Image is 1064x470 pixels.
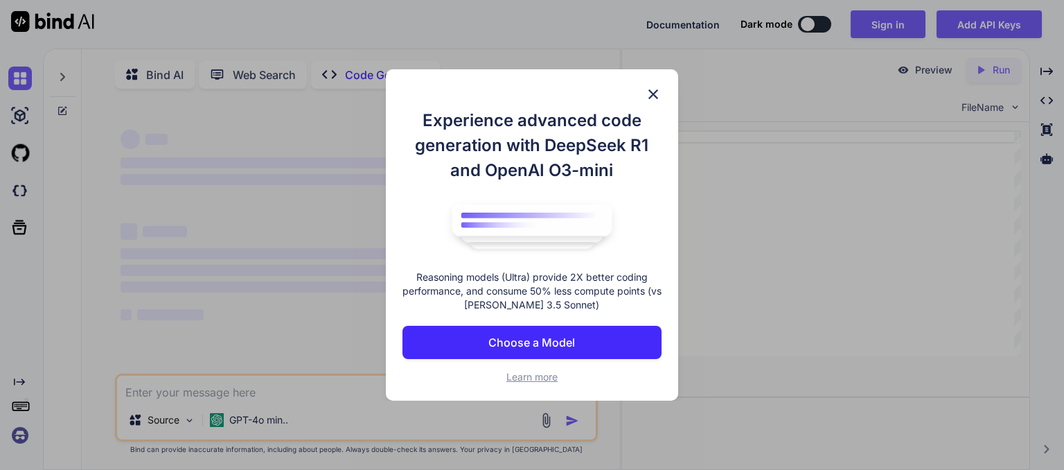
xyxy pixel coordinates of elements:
[488,334,575,351] p: Choose a Model
[442,197,622,256] img: bind logo
[402,270,662,312] p: Reasoning models (Ultra) provide 2X better coding performance, and consume 50% less compute point...
[506,371,558,383] span: Learn more
[645,86,662,103] img: close
[402,326,662,359] button: Choose a Model
[402,108,662,183] h1: Experience advanced code generation with DeepSeek R1 and OpenAI O3-mini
